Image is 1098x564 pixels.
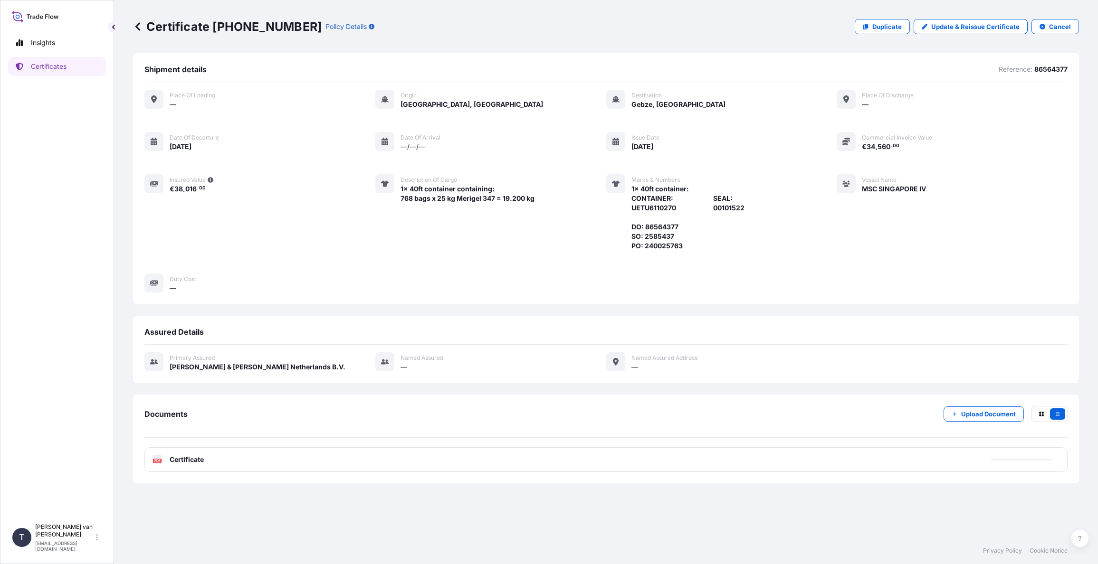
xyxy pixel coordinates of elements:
[878,143,890,150] span: 560
[170,354,215,362] span: Primary assured
[1031,19,1079,34] button: Cancel
[170,275,196,283] span: Duty Cost
[401,100,543,109] span: [GEOGRAPHIC_DATA], [GEOGRAPHIC_DATA]
[199,187,206,190] span: 00
[401,92,417,99] span: Origin
[144,409,188,419] span: Documents
[185,186,197,192] span: 016
[631,176,680,184] span: Marks & Numbers
[631,92,662,99] span: Destination
[872,22,902,31] p: Duplicate
[867,143,875,150] span: 34
[631,142,653,151] span: [DATE]
[8,57,106,76] a: Certificates
[144,65,207,74] span: Shipment details
[961,409,1016,419] p: Upload Document
[401,184,535,203] span: 1x 40ft container containing: 768 bags x 25 kg Merigel 347 = 19.200 kg
[174,186,183,192] span: 38
[170,362,345,372] span: [PERSON_NAME] & [PERSON_NAME] Netherlands B.V.
[144,327,204,337] span: Assured Details
[983,547,1022,555] a: Privacy Policy
[154,459,161,462] text: PDF
[401,362,407,372] span: —
[1049,22,1071,31] p: Cancel
[170,186,174,192] span: €
[170,176,206,184] span: Insured Value
[631,100,726,109] span: Gebze, [GEOGRAPHIC_DATA]
[862,143,867,150] span: €
[8,33,106,52] a: Insights
[170,92,215,99] span: Place of Loading
[401,176,457,184] span: Description of cargo
[31,38,55,47] p: Insights
[862,184,926,194] span: MSC SINGAPORE IV
[170,142,191,151] span: [DATE]
[944,406,1024,422] button: Upload Document
[631,184,745,251] span: 1x 40ft container: CONTAINER: SEAL: UETU6110270 00101522 DO: 86564377 SO: 2585437 PO: 240025763
[197,187,199,190] span: .
[631,354,697,362] span: Named Assured Address
[862,92,914,99] span: Place of discharge
[401,142,425,151] span: —/—/—
[183,186,185,192] span: ,
[631,134,659,141] span: Issue Date
[170,134,219,141] span: Date of departure
[170,100,176,109] span: —
[1034,65,1068,74] p: 86564377
[931,22,1020,31] p: Update & Reissue Certificate
[35,540,94,552] p: [EMAIL_ADDRESS][DOMAIN_NAME]
[1030,547,1068,555] a: Cookie Notice
[855,19,910,34] a: Duplicate
[133,19,322,34] p: Certificate [PHONE_NUMBER]
[19,533,25,542] span: T
[401,354,443,362] span: Named Assured
[170,455,204,464] span: Certificate
[325,22,367,31] p: Policy Details
[31,62,67,71] p: Certificates
[401,134,440,141] span: Date of arrival
[35,523,94,538] p: [PERSON_NAME] van [PERSON_NAME]
[891,144,892,148] span: .
[893,144,899,148] span: 00
[914,19,1028,34] a: Update & Reissue Certificate
[862,134,932,141] span: Commercial Invoice Value
[999,65,1032,74] p: Reference:
[862,176,897,184] span: Vessel Name
[631,362,638,372] span: —
[862,100,869,109] span: —
[875,143,878,150] span: ,
[170,283,176,293] span: —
